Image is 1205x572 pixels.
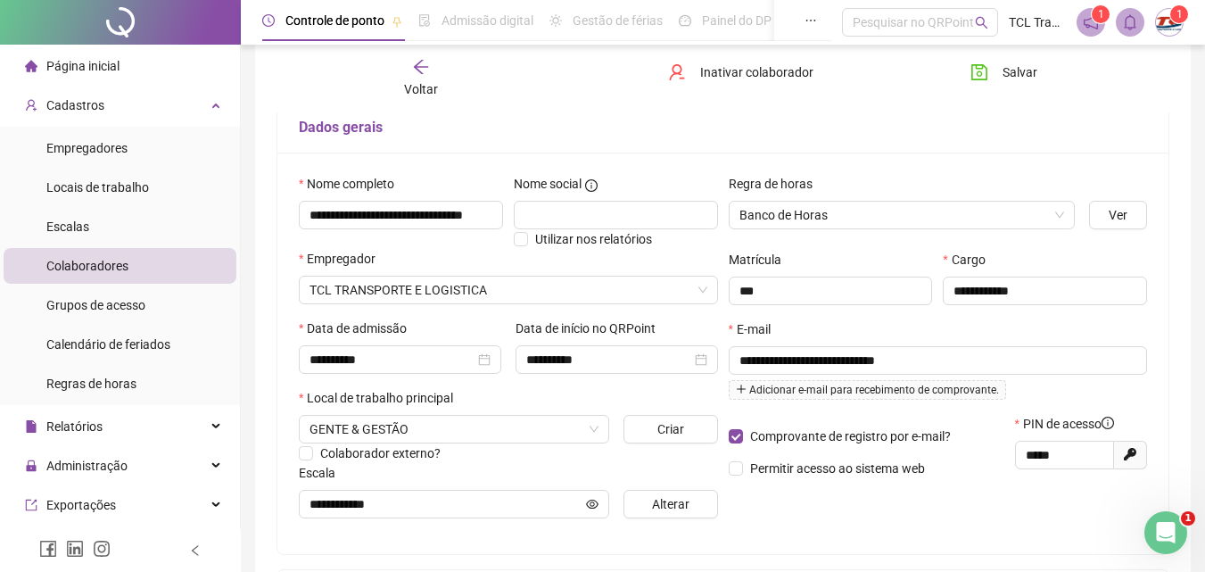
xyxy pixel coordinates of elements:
[46,498,116,512] span: Exportações
[1009,12,1066,32] span: TCL Transportes
[320,446,441,460] span: Colaborador externo?
[46,377,136,391] span: Regras de horas
[729,250,793,269] label: Matrícula
[729,174,824,194] label: Regra de horas
[1092,5,1110,23] sup: 1
[729,319,782,339] label: E-mail
[442,13,533,28] span: Admissão digital
[25,460,37,472] span: lock
[1083,14,1099,30] span: notification
[1089,201,1147,229] button: Ver
[655,58,827,87] button: Inativar colaborador
[299,319,418,338] label: Data de admissão
[189,544,202,557] span: left
[285,13,384,28] span: Controle de ponto
[668,63,686,81] span: user-delete
[39,540,57,558] span: facebook
[573,13,663,28] span: Gestão de férias
[1023,414,1114,434] span: PIN de acesso
[585,179,598,192] span: info-circle
[1144,511,1187,554] iframe: Intercom live chat
[46,98,104,112] span: Cadastros
[46,59,120,73] span: Página inicial
[46,141,128,155] span: Empregadores
[412,58,430,76] span: arrow-left
[623,415,717,444] button: Criar
[1156,9,1183,36] img: 31418
[652,494,689,514] span: Alterar
[418,14,431,27] span: file-done
[516,319,667,338] label: Data de início no QRPoint
[1109,205,1127,225] span: Ver
[392,16,402,27] span: pushpin
[25,499,37,511] span: export
[1003,62,1037,82] span: Salvar
[805,14,817,27] span: ellipsis
[46,337,170,352] span: Calendário de feriados
[549,14,562,27] span: sun
[729,380,1006,400] span: Adicionar e-mail para recebimento de comprovante.
[46,419,103,434] span: Relatórios
[1122,14,1138,30] span: bell
[25,420,37,433] span: file
[514,174,582,194] span: Nome social
[46,259,128,273] span: Colaboradores
[957,58,1051,87] button: Salvar
[739,202,1065,228] span: Banco de Horas
[299,117,1147,138] h5: Dados gerais
[750,429,951,444] span: Comprovante de registro por e-mail?
[310,277,707,303] span: TCL TRANSPORTE RODOVIÁRIO COSTA LEMES LTDA
[1098,8,1104,21] span: 1
[970,63,988,81] span: save
[623,490,717,518] button: Alterar
[66,540,84,558] span: linkedin
[299,174,406,194] label: Nome completo
[46,180,149,195] span: Locais de trabalho
[943,250,996,269] label: Cargo
[299,249,387,269] label: Empregador
[93,540,111,558] span: instagram
[586,498,598,510] span: eye
[657,419,684,439] span: Criar
[46,298,145,312] span: Grupos de acesso
[404,82,438,96] span: Voltar
[1170,5,1188,23] sup: Atualize o seu contato no menu Meus Dados
[679,14,691,27] span: dashboard
[750,461,925,476] span: Permitir acesso ao sistema web
[46,459,128,473] span: Administração
[25,60,37,72] span: home
[702,13,772,28] span: Painel do DP
[299,388,465,408] label: Local de trabalho principal
[1181,511,1195,526] span: 1
[310,416,598,443] span: GENTE & GESTÃO
[736,384,747,394] span: plus
[700,62,813,82] span: Inativar colaborador
[46,220,89,234] span: Escalas
[975,16,988,29] span: search
[262,14,275,27] span: clock-circle
[1102,417,1114,429] span: info-circle
[25,99,37,112] span: user-add
[535,232,652,246] span: Utilizar nos relatórios
[1176,8,1183,21] span: 1
[299,463,347,483] label: Escala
